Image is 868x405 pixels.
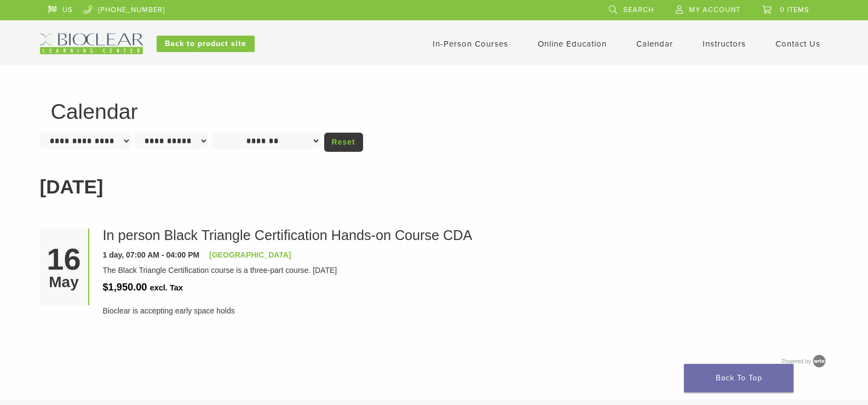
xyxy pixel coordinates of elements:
div: Bioclear is accepting early space holds [103,305,820,317]
a: Contact Us [775,39,820,49]
a: Back to product site [157,36,255,52]
img: Bioclear [40,33,143,54]
span: excl. Tax [150,283,182,292]
a: In person Black Triangle Certification Hands-on Course CDA [103,227,473,243]
h2: [DATE] [40,173,829,202]
div: The Black Triangle Certification course is a three-part course. [DATE] [103,265,820,276]
a: Reset [324,133,363,152]
a: Calendar [636,39,673,49]
span: Search [623,5,654,14]
a: In-Person Courses [433,39,508,49]
a: Powered by [782,358,829,364]
a: Online Education [538,39,607,49]
a: Instructors [703,39,746,49]
h1: Calendar [51,101,818,122]
span: $1,950.00 [103,282,147,293]
img: Arlo training & Event Software [811,353,827,369]
span: My Account [689,5,740,14]
a: [GEOGRAPHIC_DATA] [209,250,291,259]
div: 16 [44,244,84,275]
span: 0 items [780,5,809,14]
a: Back To Top [684,364,794,392]
div: May [44,275,84,290]
div: 1 day, 07:00 AM - 04:00 PM [103,249,200,261]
